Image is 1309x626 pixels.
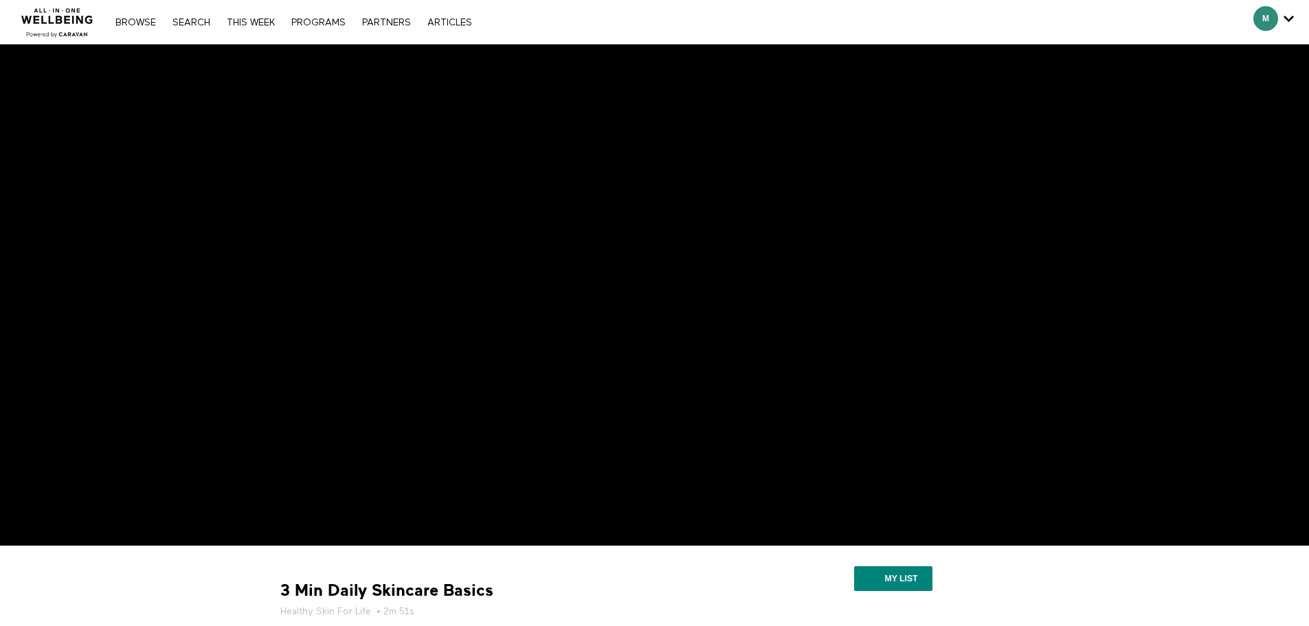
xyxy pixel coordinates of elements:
[284,18,353,27] a: PROGRAMS
[854,566,932,591] button: My list
[109,18,163,27] a: Browse
[109,15,478,29] nav: Primary
[421,18,479,27] a: ARTICLES
[280,605,371,618] a: Healthy Skin For Life
[280,580,493,601] strong: 3 Min Daily Skincare Basics
[220,18,282,27] a: THIS WEEK
[280,605,741,618] h5: • 2m 51s
[355,18,418,27] a: PARTNERS
[166,18,217,27] a: Search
